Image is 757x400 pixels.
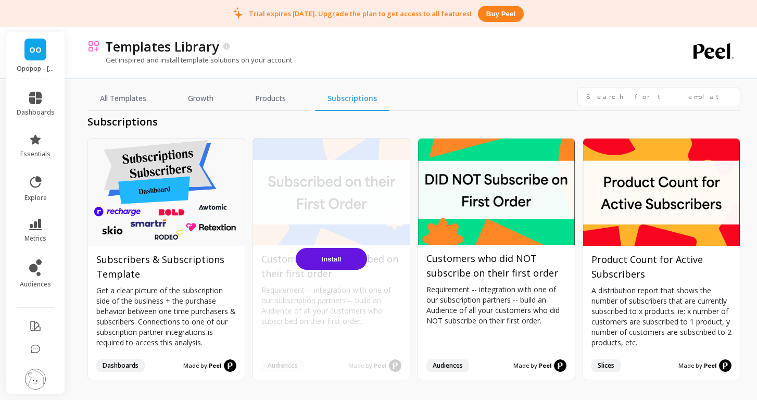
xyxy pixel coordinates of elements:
p: Trial expires [DATE]. Upgrade the plan to get access to all features! [249,9,472,18]
nav: Tabs [87,87,389,111]
span: OO [29,44,42,56]
p: Get inspired and install template solutions on your account [87,55,292,65]
img: profile picture [25,369,46,390]
a: Products [243,87,298,111]
a: All Templates [87,87,159,111]
p: Templates Library [105,37,219,55]
h2: subscriptions [87,115,740,129]
span: explore [24,194,47,202]
p: Opopop - opopopshop.myshopify.com [17,65,55,73]
input: Search for templates [577,87,741,106]
button: Buy peel [478,6,524,22]
a: Growth [175,87,226,111]
span: audiences [20,280,51,289]
button: Install [296,248,367,270]
span: essentials [20,150,51,158]
a: Subscriptions [315,87,389,111]
span: dashboards [17,108,55,117]
img: header icon [87,40,100,53]
span: metrics [24,234,46,243]
span: Install [322,255,342,263]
